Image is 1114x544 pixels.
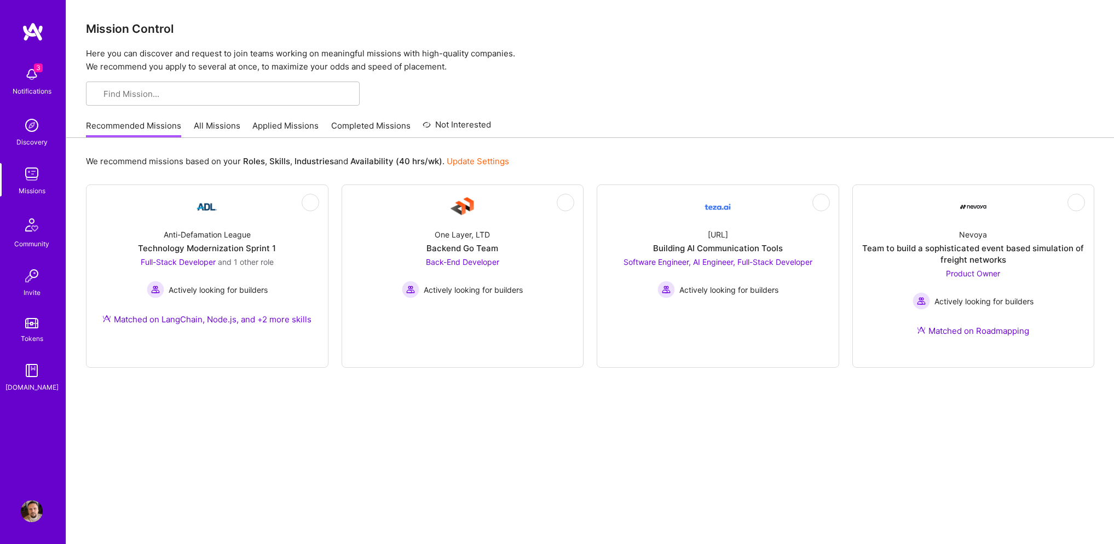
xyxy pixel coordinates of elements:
[21,500,43,522] img: User Avatar
[22,22,44,42] img: logo
[103,88,351,100] input: Find Mission...
[426,242,498,254] div: Backend Go Team
[934,296,1034,307] span: Actively looking for builders
[18,500,45,522] a: User Avatar
[1072,198,1081,207] i: icon EyeClosed
[351,194,575,298] a: Company LogoOne Layer, LTDBackend Go TeamBack-End Developer Actively looking for buildersActively...
[653,242,783,254] div: Building AI Communication Tools
[102,314,311,325] div: Matched on LangChain, Node.js, and +2 more skills
[34,63,43,72] span: 3
[21,265,43,287] img: Invite
[194,194,220,220] img: Company Logo
[423,118,491,138] a: Not Interested
[21,360,43,381] img: guide book
[447,156,509,166] a: Update Settings
[424,284,523,296] span: Actively looking for builders
[86,22,1094,36] h3: Mission Control
[913,292,930,310] img: Actively looking for builders
[21,163,43,185] img: teamwork
[917,326,926,334] img: Ateam Purple Icon
[705,194,731,220] img: Company Logo
[435,229,490,240] div: One Layer, LTD
[138,242,276,254] div: Technology Modernization Sprint 1
[24,287,41,298] div: Invite
[917,325,1029,337] div: Matched on Roadmapping
[194,120,240,138] a: All Missions
[147,281,164,298] img: Actively looking for builders
[21,114,43,136] img: discovery
[86,120,181,138] a: Recommended Missions
[21,333,43,344] div: Tokens
[449,194,476,220] img: Company Logo
[218,257,274,267] span: and 1 other role
[606,194,830,298] a: Company Logo[URL]Building AI Communication ToolsSoftware Engineer, AI Engineer, Full-Stack Develo...
[21,63,43,85] img: bell
[164,229,251,240] div: Anti-Defamation League
[102,314,111,323] img: Ateam Purple Icon
[14,238,49,250] div: Community
[817,198,826,207] i: icon EyeClosed
[862,194,1086,350] a: Company LogoNevoyaTeam to build a sophisticated event based simulation of freight networksProduct...
[679,284,778,296] span: Actively looking for builders
[19,185,45,196] div: Missions
[862,242,1086,265] div: Team to build a sophisticated event based simulation of freight networks
[169,284,268,296] span: Actively looking for builders
[13,85,51,97] div: Notifications
[624,257,812,267] span: Software Engineer, AI Engineer, Full-Stack Developer
[19,212,45,238] img: Community
[331,120,411,138] a: Completed Missions
[657,281,675,298] img: Actively looking for builders
[946,269,1000,278] span: Product Owner
[95,90,103,99] i: icon SearchGrey
[426,257,499,267] span: Back-End Developer
[350,156,442,166] b: Availability (40 hrs/wk)
[95,194,319,338] a: Company LogoAnti-Defamation LeagueTechnology Modernization Sprint 1Full-Stack Developer and 1 oth...
[16,136,48,148] div: Discovery
[141,257,216,267] span: Full-Stack Developer
[269,156,290,166] b: Skills
[708,229,728,240] div: [URL]
[295,156,334,166] b: Industries
[252,120,319,138] a: Applied Missions
[5,381,59,393] div: [DOMAIN_NAME]
[960,205,986,209] img: Company Logo
[561,198,570,207] i: icon EyeClosed
[306,198,315,207] i: icon EyeClosed
[86,47,1094,73] p: Here you can discover and request to join teams working on meaningful missions with high-quality ...
[86,155,509,167] p: We recommend missions based on your , , and .
[243,156,265,166] b: Roles
[959,229,987,240] div: Nevoya
[402,281,419,298] img: Actively looking for builders
[25,318,38,328] img: tokens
